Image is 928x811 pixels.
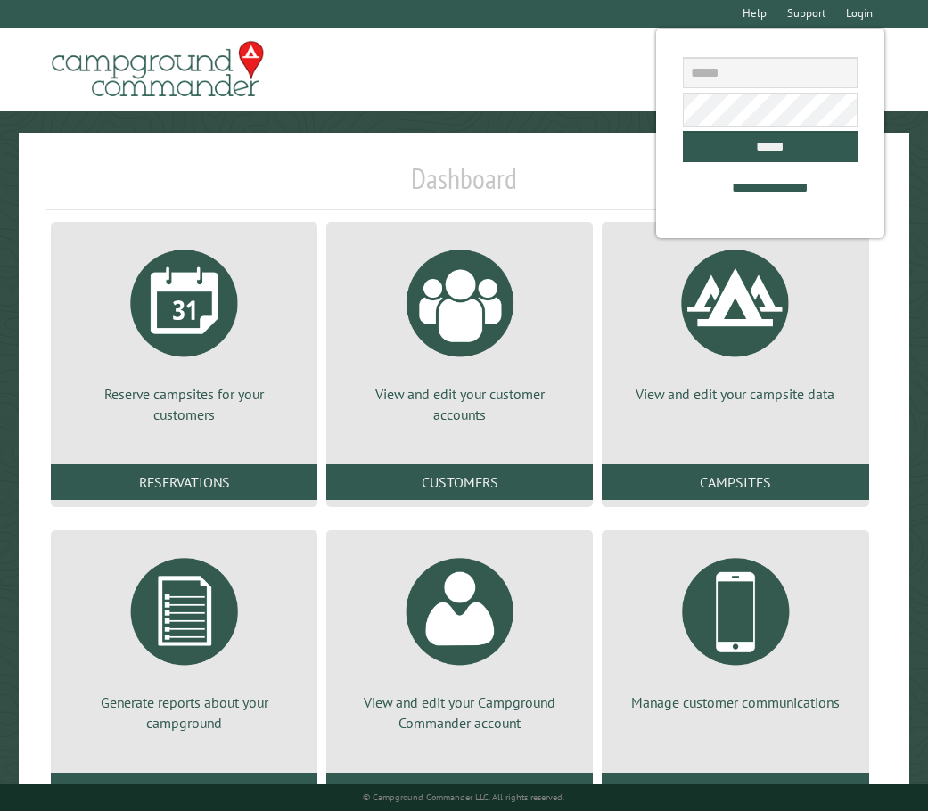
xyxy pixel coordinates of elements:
a: Account [326,773,593,808]
p: View and edit your customer accounts [348,384,571,424]
a: Campsites [602,464,868,500]
a: View and edit your campsite data [623,236,847,404]
p: Manage customer communications [623,692,847,712]
a: Communications [602,773,868,808]
a: Reports [51,773,317,808]
p: Generate reports about your campground [72,692,296,733]
p: Reserve campsites for your customers [72,384,296,424]
a: Manage customer communications [623,545,847,712]
a: View and edit your customer accounts [348,236,571,424]
p: View and edit your campsite data [623,384,847,404]
small: © Campground Commander LLC. All rights reserved. [363,791,564,803]
img: Campground Commander [46,35,269,104]
a: Reservations [51,464,317,500]
a: Customers [326,464,593,500]
a: Generate reports about your campground [72,545,296,733]
h1: Dashboard [46,161,882,210]
p: View and edit your Campground Commander account [348,692,571,733]
a: Reserve campsites for your customers [72,236,296,424]
a: View and edit your Campground Commander account [348,545,571,733]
